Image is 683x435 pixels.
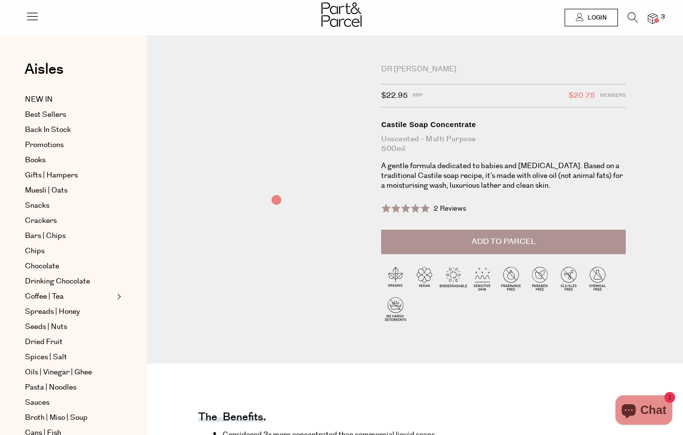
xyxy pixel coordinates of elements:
img: P_P-ICONS-Live_Bec_V11_Biodegradable.svg [439,264,468,293]
img: P_P-ICONS-Live_Bec_V11_Sensitive_Skin.svg [468,264,497,293]
button: Expand/Collapse Coffee | Tea [114,291,121,303]
a: Sauces [25,397,114,409]
a: Muesli | Oats [25,185,114,196]
a: Pasta | Noodles [25,382,114,393]
img: P_P-ICONS-Live_Bec_V11_Fragrance_Free.svg [497,264,525,293]
span: Aisles [24,59,64,80]
a: Spices | Salt [25,351,114,363]
div: Unscented - Multi Purpose 500ml [381,134,626,154]
img: Part&Parcel [321,2,362,27]
a: Broth | Miso | Soup [25,412,114,424]
a: Oils | Vinegar | Ghee [25,367,114,378]
a: Promotions [25,139,114,151]
a: Snacks [25,200,114,212]
a: 3 [648,13,658,23]
span: Best Sellers [25,109,66,121]
div: Dr [PERSON_NAME] [381,65,626,74]
span: Bars | Chips [25,230,66,242]
img: P_P-ICONS-Live_Bec_V11_Paraben_Free.svg [525,264,554,293]
p: A gentle formula dedicated to babies and [MEDICAL_DATA]. Based on a traditional Castile soap reci... [381,161,626,191]
span: $22.95 [381,89,408,102]
span: Crackers [25,215,57,227]
img: P_P-ICONS-Live_Bec_V11_No_Harsh_Detergents.svg [381,294,410,323]
span: Oils | Vinegar | Ghee [25,367,92,378]
a: Aisles [24,62,64,87]
a: Books [25,154,114,166]
span: Drinking Chocolate [25,276,90,287]
a: Back In Stock [25,124,114,136]
span: $20.75 [569,89,595,102]
span: Promotions [25,139,64,151]
span: Add to Parcel [472,236,536,247]
span: Pasta | Noodles [25,382,76,393]
span: Dried Fruit [25,336,63,348]
span: Snacks [25,200,49,212]
span: Members [600,89,626,102]
a: Dried Fruit [25,336,114,348]
span: Chips [25,245,45,257]
span: Muesli | Oats [25,185,68,196]
div: Castile Soap Concentrate [381,120,626,130]
span: 2 Reviews [433,204,466,214]
button: Add to Parcel [381,230,626,254]
img: P_P-ICONS-Live_Bec_V11_SLS-SLES_Free.svg [554,264,583,293]
a: Drinking Chocolate [25,276,114,287]
a: Seeds | Nuts [25,321,114,333]
a: Spreads | Honey [25,306,114,318]
a: Best Sellers [25,109,114,121]
img: P_P-ICONS-Live_Bec_V11_Organic.svg [381,264,410,293]
a: Login [565,9,618,26]
a: Crackers [25,215,114,227]
span: Books [25,154,46,166]
span: Sauces [25,397,49,409]
span: RRP [412,89,423,102]
a: Coffee | Tea [25,291,114,303]
span: Spices | Salt [25,351,67,363]
span: Login [585,14,607,22]
span: 3 [659,13,667,22]
a: Bars | Chips [25,230,114,242]
inbox-online-store-chat: Shopify online store chat [613,395,675,427]
span: Broth | Miso | Soup [25,412,88,424]
a: Chips [25,245,114,257]
a: NEW IN [25,94,114,106]
img: P_P-ICONS-Live_Bec_V11_Chemical_Free.svg [583,264,612,293]
a: Gifts | Hampers [25,170,114,181]
span: Back In Stock [25,124,71,136]
span: Spreads | Honey [25,306,80,318]
a: Chocolate [25,261,114,272]
img: P_P-ICONS-Live_Bec_V11_Vegan.svg [410,264,439,293]
span: Seeds | Nuts [25,321,67,333]
span: Coffee | Tea [25,291,64,303]
span: Chocolate [25,261,59,272]
h4: The benefits. [198,415,266,422]
span: NEW IN [25,94,53,106]
span: Gifts | Hampers [25,170,78,181]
